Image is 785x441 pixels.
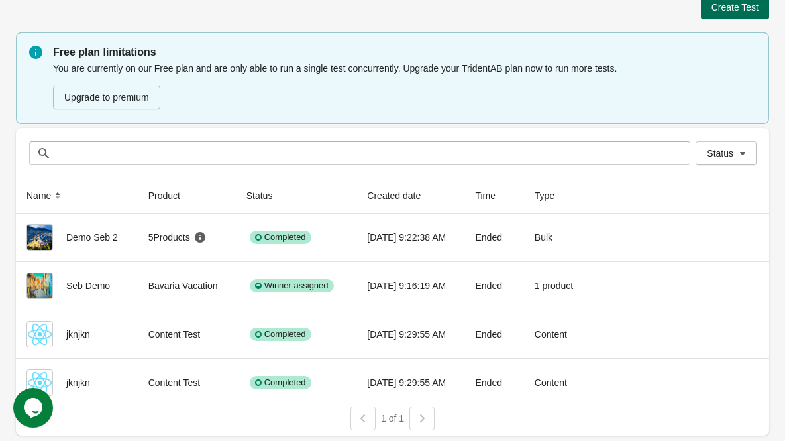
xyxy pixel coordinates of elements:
[362,184,439,208] button: Created date
[711,2,759,13] span: Create Test
[250,376,311,389] div: Completed
[367,224,454,251] div: [DATE] 9:22:38 AM
[148,231,207,244] div: 5 Products
[470,184,514,208] button: Time
[367,321,454,347] div: [DATE] 9:29:55 AM
[535,321,578,347] div: Content
[535,369,578,396] div: Content
[53,44,756,60] p: Free plan limitations
[53,86,160,109] button: Upgrade to premium
[475,224,513,251] div: Ended
[148,321,225,347] div: Content Test
[21,184,70,208] button: Name
[143,184,199,208] button: Product
[66,377,90,388] span: jknjkn
[250,231,311,244] div: Completed
[367,273,454,299] div: [DATE] 9:16:19 AM
[529,184,573,208] button: Type
[241,184,291,208] button: Status
[707,148,733,158] span: Status
[250,279,334,292] div: Winner assigned
[53,60,756,111] div: You are currently on our Free plan and are only able to run a single test concurrently. Upgrade y...
[66,329,90,340] span: jknjkn
[696,141,757,165] button: Status
[535,273,578,299] div: 1 product
[535,224,578,251] div: Bulk
[367,369,454,396] div: [DATE] 9:29:55 AM
[66,232,118,243] span: Demo Seb 2
[250,328,311,341] div: Completed
[475,321,513,347] div: Ended
[13,388,56,428] iframe: chat widget
[148,273,225,299] div: Bavaria Vacation
[148,369,225,396] div: Content Test
[66,281,110,291] span: Seb Demo
[475,369,513,396] div: Ended
[381,413,404,424] span: 1 of 1
[475,273,513,299] div: Ended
